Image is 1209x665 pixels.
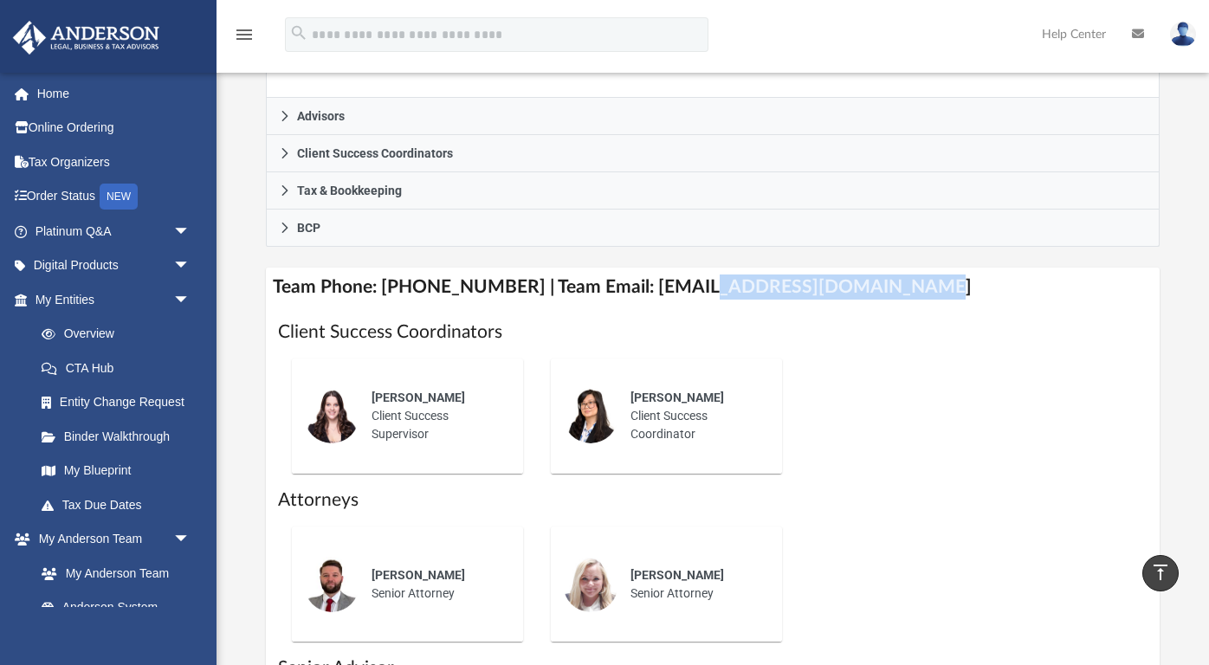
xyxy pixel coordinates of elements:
[24,351,217,385] a: CTA Hub
[24,454,208,488] a: My Blueprint
[304,388,359,443] img: thumbnail
[8,21,165,55] img: Anderson Advisors Platinum Portal
[563,557,618,612] img: thumbnail
[359,377,511,455] div: Client Success Supervisor
[630,391,724,404] span: [PERSON_NAME]
[100,184,138,210] div: NEW
[266,210,1159,247] a: BCP
[297,184,402,197] span: Tax & Bookkeeping
[304,557,359,612] img: thumbnail
[618,554,770,615] div: Senior Attorney
[12,282,217,317] a: My Entitiesarrow_drop_down
[289,23,308,42] i: search
[297,110,345,122] span: Advisors
[1170,22,1196,47] img: User Pic
[297,147,453,159] span: Client Success Coordinators
[266,268,1159,307] h4: Team Phone: [PHONE_NUMBER] | Team Email: [EMAIL_ADDRESS][DOMAIN_NAME]
[24,317,217,352] a: Overview
[234,24,255,45] i: menu
[12,145,217,179] a: Tax Organizers
[24,591,208,625] a: Anderson System
[618,377,770,455] div: Client Success Coordinator
[12,522,208,557] a: My Anderson Teamarrow_drop_down
[359,554,511,615] div: Senior Attorney
[24,556,199,591] a: My Anderson Team
[173,282,208,318] span: arrow_drop_down
[173,214,208,249] span: arrow_drop_down
[173,522,208,558] span: arrow_drop_down
[24,487,217,522] a: Tax Due Dates
[297,222,320,234] span: BCP
[12,76,217,111] a: Home
[278,320,1147,345] h1: Client Success Coordinators
[12,179,217,215] a: Order StatusNEW
[563,388,618,443] img: thumbnail
[630,568,724,582] span: [PERSON_NAME]
[266,172,1159,210] a: Tax & Bookkeeping
[12,111,217,145] a: Online Ordering
[24,385,217,420] a: Entity Change Request
[266,135,1159,172] a: Client Success Coordinators
[372,391,465,404] span: [PERSON_NAME]
[266,98,1159,135] a: Advisors
[12,249,217,283] a: Digital Productsarrow_drop_down
[1150,562,1171,583] i: vertical_align_top
[278,487,1147,513] h1: Attorneys
[12,214,217,249] a: Platinum Q&Aarrow_drop_down
[1142,555,1179,591] a: vertical_align_top
[372,568,465,582] span: [PERSON_NAME]
[24,419,217,454] a: Binder Walkthrough
[173,249,208,284] span: arrow_drop_down
[234,33,255,45] a: menu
